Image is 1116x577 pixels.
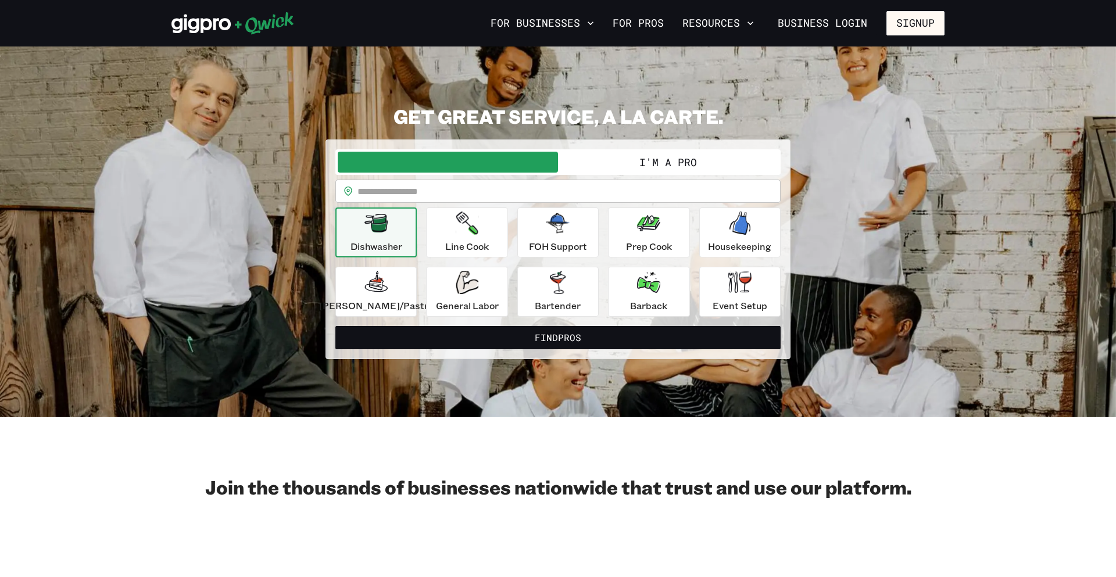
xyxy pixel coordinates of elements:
button: I'm a Business [338,152,558,173]
button: For Businesses [486,13,599,33]
p: Housekeeping [708,239,771,253]
button: Dishwasher [335,207,417,257]
button: Prep Cook [608,207,689,257]
button: Signup [886,11,945,35]
p: General Labor [436,299,499,313]
p: Dishwasher [350,239,402,253]
p: Line Cook [445,239,489,253]
button: I'm a Pro [558,152,778,173]
button: Barback [608,267,689,317]
p: Prep Cook [626,239,672,253]
button: Resources [678,13,759,33]
p: FOH Support [529,239,587,253]
p: [PERSON_NAME]/Pastry [319,299,433,313]
button: General Labor [426,267,507,317]
a: For Pros [608,13,668,33]
button: FOH Support [517,207,599,257]
button: Line Cook [426,207,507,257]
button: FindPros [335,326,781,349]
button: Bartender [517,267,599,317]
h2: Join the thousands of businesses nationwide that trust and use our platform. [171,475,945,499]
a: Business Login [768,11,877,35]
button: Housekeeping [699,207,781,257]
p: Barback [630,299,667,313]
button: Event Setup [699,267,781,317]
p: Event Setup [713,299,767,313]
button: [PERSON_NAME]/Pastry [335,267,417,317]
p: Bartender [535,299,581,313]
h2: GET GREAT SERVICE, A LA CARTE. [325,105,791,128]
